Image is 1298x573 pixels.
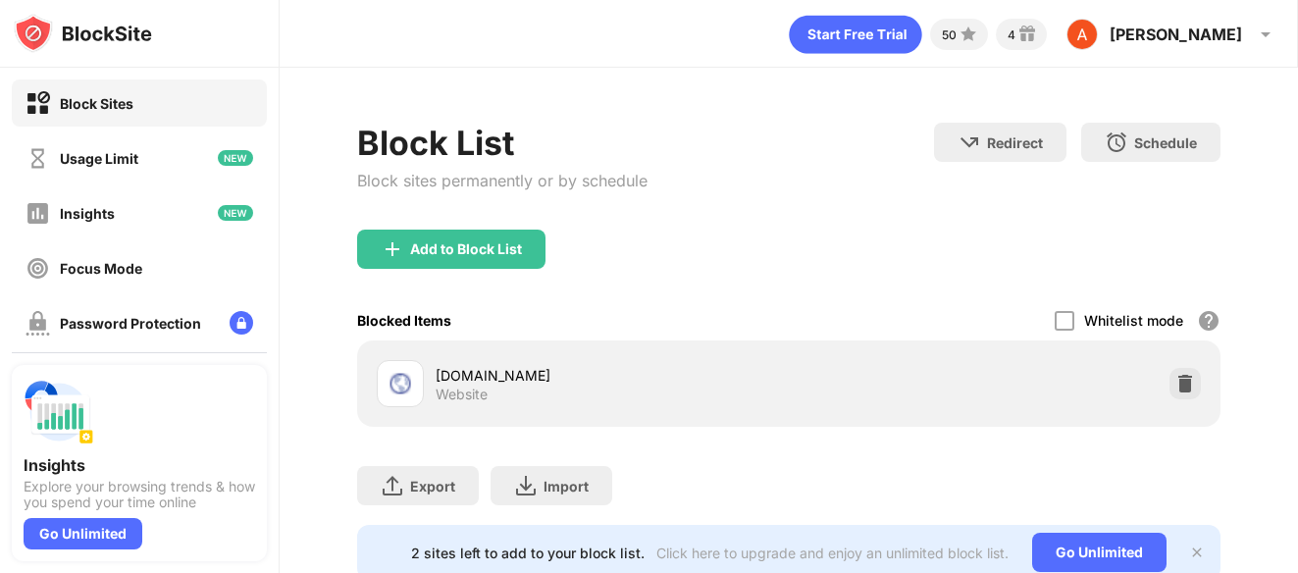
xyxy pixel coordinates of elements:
[410,478,455,495] div: Export
[24,518,142,549] div: Go Unlimited
[26,201,50,226] img: insights-off.svg
[436,365,789,386] div: [DOMAIN_NAME]
[389,372,412,395] img: favicons
[26,91,50,116] img: block-on.svg
[60,260,142,277] div: Focus Mode
[411,545,645,561] div: 2 sites left to add to your block list.
[218,150,253,166] img: new-icon.svg
[957,23,980,46] img: points-small.svg
[544,478,589,495] div: Import
[60,150,138,167] div: Usage Limit
[1110,25,1242,44] div: [PERSON_NAME]
[987,134,1043,151] div: Redirect
[1134,134,1197,151] div: Schedule
[26,146,50,171] img: time-usage-off.svg
[60,95,133,112] div: Block Sites
[24,377,94,447] img: push-insights.svg
[1084,312,1183,329] div: Whitelist mode
[60,315,201,332] div: Password Protection
[357,123,648,163] div: Block List
[357,171,648,190] div: Block sites permanently or by schedule
[60,205,115,222] div: Insights
[14,14,152,53] img: logo-blocksite.svg
[26,311,50,336] img: password-protection-off.svg
[218,205,253,221] img: new-icon.svg
[24,479,255,510] div: Explore your browsing trends & how you spend your time online
[436,386,488,403] div: Website
[1015,23,1039,46] img: reward-small.svg
[656,545,1009,561] div: Click here to upgrade and enjoy an unlimited block list.
[1008,27,1015,42] div: 4
[789,15,922,54] div: animation
[942,27,957,42] div: 50
[24,455,255,475] div: Insights
[1189,545,1205,560] img: x-button.svg
[410,241,522,257] div: Add to Block List
[1066,19,1098,50] img: ACg8ocINtM2VfODSALUwuZP39wk6m9AWpTRIFSHCWNxoO5Kp=s96-c
[230,311,253,335] img: lock-menu.svg
[26,256,50,281] img: focus-off.svg
[1032,533,1167,572] div: Go Unlimited
[357,312,451,329] div: Blocked Items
